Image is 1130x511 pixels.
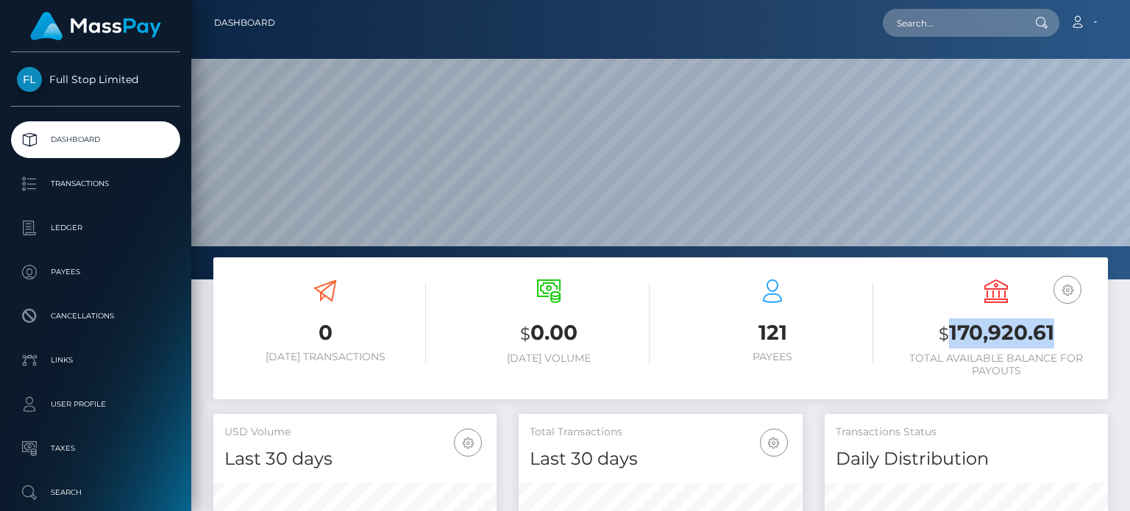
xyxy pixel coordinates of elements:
p: Cancellations [17,305,174,327]
h5: Total Transactions [530,425,791,440]
a: Payees [11,254,180,290]
p: Links [17,349,174,371]
h4: Last 30 days [224,446,486,472]
span: Full Stop Limited [11,73,180,86]
p: Taxes [17,437,174,460]
p: Dashboard [17,129,174,151]
img: Full Stop Limited [17,67,42,92]
p: User Profile [17,393,174,415]
a: Transactions [11,165,180,202]
h6: Payees [672,351,873,363]
a: Taxes [11,430,180,467]
h6: [DATE] Transactions [224,351,426,363]
small: $ [520,324,530,344]
a: Dashboard [11,121,180,158]
h4: Daily Distribution [836,446,1097,472]
input: Search... [883,9,1021,37]
a: Ledger [11,210,180,246]
img: MassPay Logo [30,12,161,40]
p: Transactions [17,173,174,195]
a: Search [11,474,180,511]
h3: 0 [224,318,426,347]
h6: [DATE] Volume [448,352,650,365]
p: Search [17,482,174,504]
h4: Last 30 days [530,446,791,472]
p: Payees [17,261,174,283]
h3: 170,920.61 [895,318,1097,349]
h3: 121 [672,318,873,347]
small: $ [939,324,949,344]
h6: Total Available Balance for Payouts [895,352,1097,377]
h5: USD Volume [224,425,486,440]
a: User Profile [11,386,180,423]
p: Ledger [17,217,174,239]
a: Dashboard [214,7,275,38]
h5: Transactions Status [836,425,1097,440]
h3: 0.00 [448,318,650,349]
a: Links [11,342,180,379]
a: Cancellations [11,298,180,335]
